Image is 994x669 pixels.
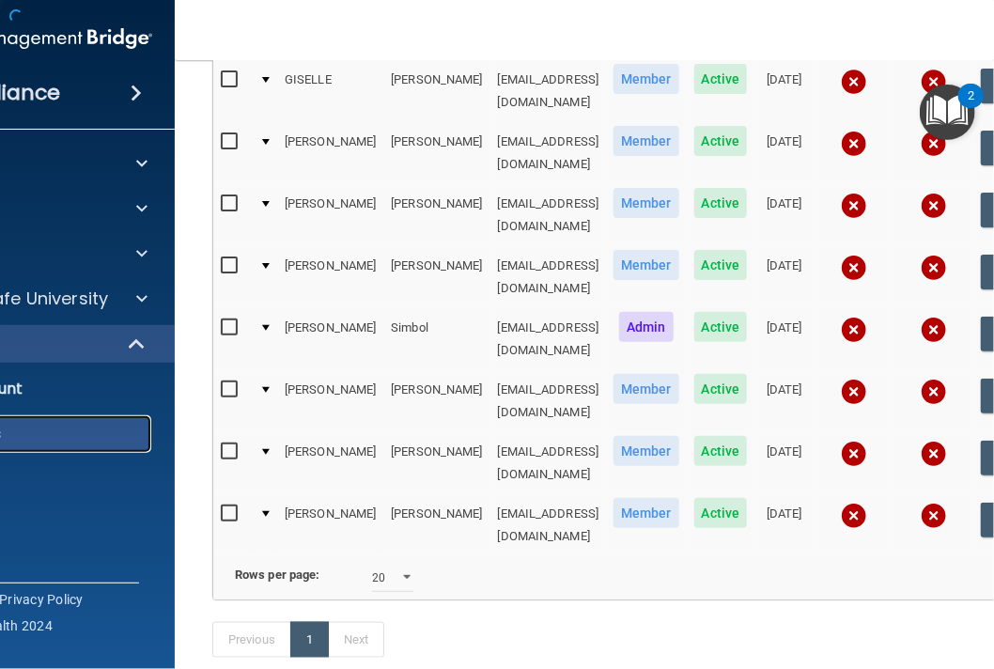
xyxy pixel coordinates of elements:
[921,379,947,405] img: cross.ca9f0e7f.svg
[277,370,383,432] td: [PERSON_NAME]
[277,184,383,246] td: [PERSON_NAME]
[490,184,607,246] td: [EMAIL_ADDRESS][DOMAIN_NAME]
[235,568,319,582] b: Rows per page:
[383,494,489,555] td: [PERSON_NAME]
[383,370,489,432] td: [PERSON_NAME]
[841,131,867,157] img: cross.ca9f0e7f.svg
[754,184,814,246] td: [DATE]
[613,374,679,404] span: Member
[694,250,748,280] span: Active
[277,122,383,184] td: [PERSON_NAME]
[841,441,867,467] img: cross.ca9f0e7f.svg
[754,308,814,370] td: [DATE]
[613,188,679,218] span: Member
[383,122,489,184] td: [PERSON_NAME]
[694,312,748,342] span: Active
[613,64,679,94] span: Member
[754,494,814,555] td: [DATE]
[490,60,607,122] td: [EMAIL_ADDRESS][DOMAIN_NAME]
[383,60,489,122] td: [PERSON_NAME]
[841,255,867,281] img: cross.ca9f0e7f.svg
[613,498,679,528] span: Member
[841,69,867,95] img: cross.ca9f0e7f.svg
[490,432,607,494] td: [EMAIL_ADDRESS][DOMAIN_NAME]
[490,122,607,184] td: [EMAIL_ADDRESS][DOMAIN_NAME]
[490,370,607,432] td: [EMAIL_ADDRESS][DOMAIN_NAME]
[277,432,383,494] td: [PERSON_NAME]
[613,126,679,156] span: Member
[694,498,748,528] span: Active
[921,503,947,529] img: cross.ca9f0e7f.svg
[968,96,974,120] div: 2
[277,494,383,555] td: [PERSON_NAME]
[921,69,947,95] img: cross.ca9f0e7f.svg
[841,379,867,405] img: cross.ca9f0e7f.svg
[921,131,947,157] img: cross.ca9f0e7f.svg
[694,64,748,94] span: Active
[277,246,383,308] td: [PERSON_NAME]
[921,193,947,219] img: cross.ca9f0e7f.svg
[921,441,947,467] img: cross.ca9f0e7f.svg
[383,432,489,494] td: [PERSON_NAME]
[383,308,489,370] td: Simbol
[277,60,383,122] td: GISELLE
[841,317,867,343] img: cross.ca9f0e7f.svg
[754,122,814,184] td: [DATE]
[754,370,814,432] td: [DATE]
[212,622,291,658] a: Previous
[921,317,947,343] img: cross.ca9f0e7f.svg
[754,246,814,308] td: [DATE]
[613,250,679,280] span: Member
[290,622,329,658] a: 1
[841,193,867,219] img: cross.ca9f0e7f.svg
[694,374,748,404] span: Active
[383,246,489,308] td: [PERSON_NAME]
[490,308,607,370] td: [EMAIL_ADDRESS][DOMAIN_NAME]
[619,312,674,342] span: Admin
[328,622,384,658] a: Next
[754,60,814,122] td: [DATE]
[921,255,947,281] img: cross.ca9f0e7f.svg
[694,188,748,218] span: Active
[920,85,975,140] button: Open Resource Center, 2 new notifications
[841,503,867,529] img: cross.ca9f0e7f.svg
[490,246,607,308] td: [EMAIL_ADDRESS][DOMAIN_NAME]
[613,436,679,466] span: Member
[694,436,748,466] span: Active
[277,308,383,370] td: [PERSON_NAME]
[490,494,607,555] td: [EMAIL_ADDRESS][DOMAIN_NAME]
[754,432,814,494] td: [DATE]
[383,184,489,246] td: [PERSON_NAME]
[694,126,748,156] span: Active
